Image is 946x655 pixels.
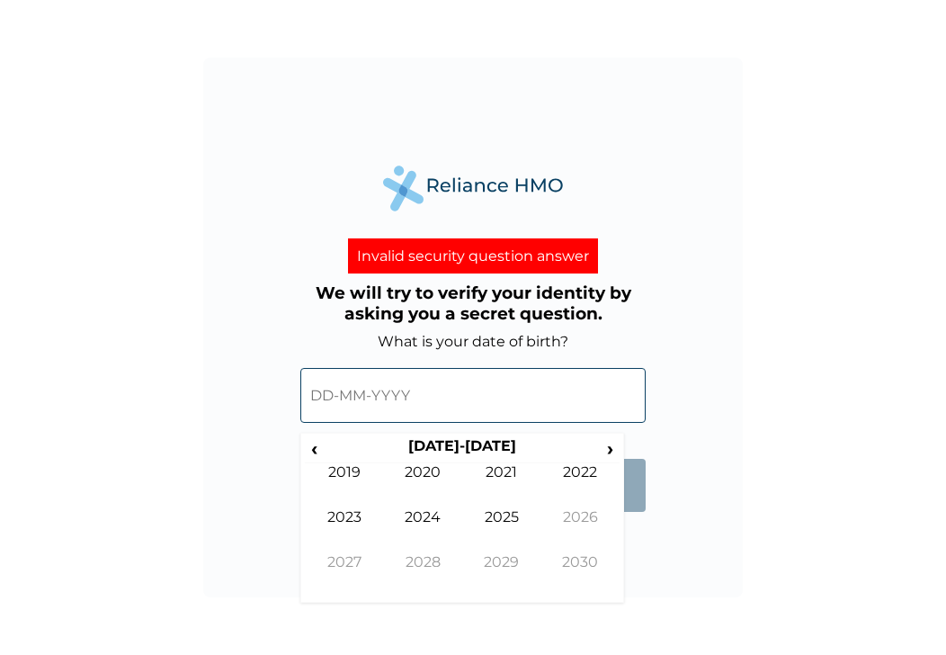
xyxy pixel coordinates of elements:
[348,238,598,274] div: Invalid security question answer
[601,437,620,460] span: ›
[462,463,541,508] td: 2021
[541,508,620,553] td: 2026
[305,553,384,598] td: 2027
[384,463,463,508] td: 2020
[305,463,384,508] td: 2019
[384,508,463,553] td: 2024
[384,553,463,598] td: 2028
[541,553,620,598] td: 2030
[462,508,541,553] td: 2025
[305,437,324,460] span: ‹
[383,166,563,211] img: Reliance Health's Logo
[300,368,646,423] input: DD-MM-YYYY
[462,553,541,598] td: 2029
[305,508,384,553] td: 2023
[324,437,600,462] th: [DATE]-[DATE]
[300,283,646,324] h3: We will try to verify your identity by asking you a secret question.
[541,463,620,508] td: 2022
[378,333,568,350] label: What is your date of birth?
